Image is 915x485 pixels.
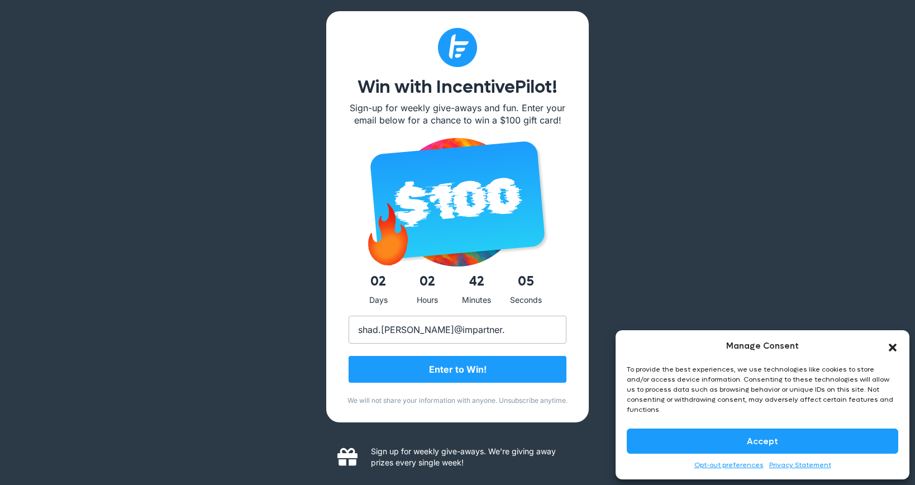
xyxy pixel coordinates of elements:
[627,364,897,415] div: To provide the best experiences, we use technologies like cookies to store and/or access device i...
[405,270,450,293] span: 02
[503,293,548,307] div: Seconds
[343,396,572,406] p: We will not share your information with anyone. Unsubscribe anytime.
[726,339,799,353] div: Manage Consent
[405,293,450,307] div: Hours
[454,270,499,293] span: 42
[694,459,764,471] a: Opt-out preferences
[371,446,578,468] p: Sign up for weekly give-aways. We’re giving away prizes every single week!
[454,293,499,307] div: Minutes
[769,459,831,471] a: Privacy Statement
[503,270,548,293] span: 05
[354,138,561,267] img: iPhone 16 - 73
[887,340,898,351] div: Close dialog
[349,356,566,383] input: Enter to Win!
[349,316,566,344] input: Enter Your Email Address
[349,102,566,127] p: Sign-up for weekly give-aways and fun. Enter your email below for a chance to win a $100 gift card!
[438,28,477,67] img: Subtract (1)
[627,429,898,454] button: Accept
[356,270,401,293] span: 02
[349,78,566,96] h1: Win with IncentivePilot!
[349,188,427,267] img: giphy (2)
[356,293,401,307] div: Days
